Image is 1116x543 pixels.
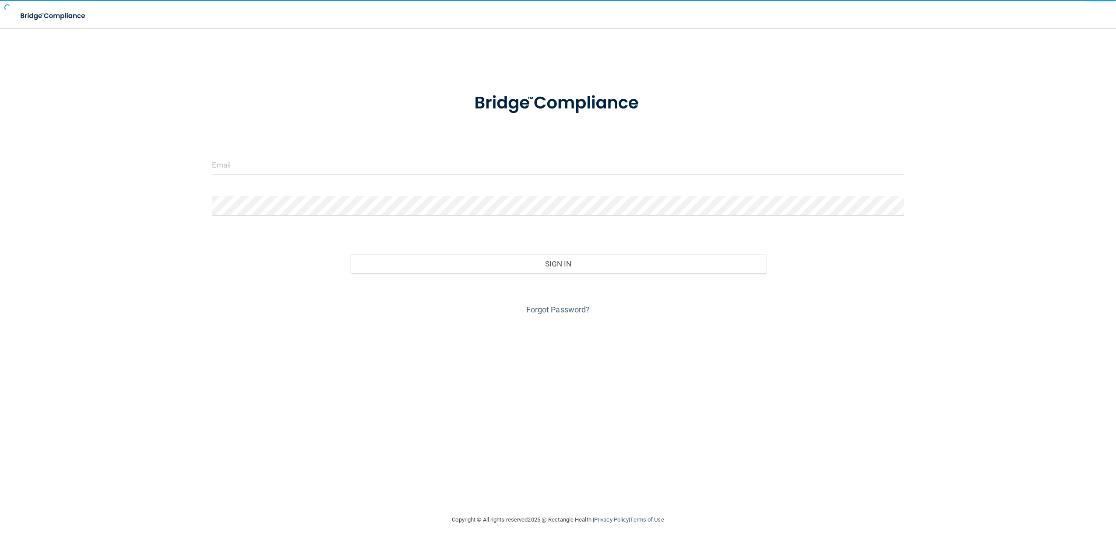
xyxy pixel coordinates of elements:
[212,155,904,175] input: Email
[526,305,590,314] a: Forgot Password?
[398,506,718,534] div: Copyright © All rights reserved 2025 @ Rectangle Health | |
[630,516,664,523] a: Terms of Use
[594,516,629,523] a: Privacy Policy
[456,81,660,126] img: bridge_compliance_login_screen.278c3ca4.svg
[350,254,765,273] button: Sign In
[13,7,94,25] img: bridge_compliance_login_screen.278c3ca4.svg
